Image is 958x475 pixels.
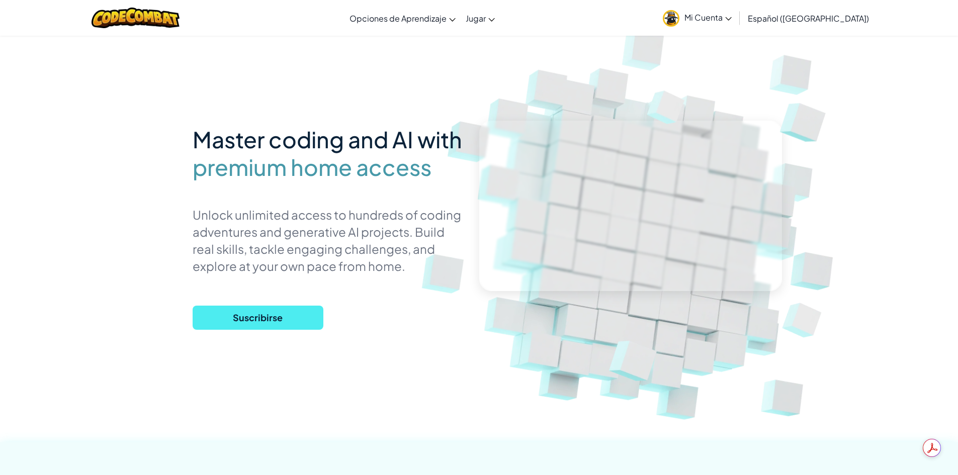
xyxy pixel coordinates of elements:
[193,153,431,181] span: premium home access
[193,206,464,274] p: Unlock unlimited access to hundreds of coding adventures and generative AI projects. Build real s...
[658,2,737,34] a: Mi Cuenta
[762,75,849,161] img: Overlap cubes
[590,312,681,402] img: Overlap cubes
[193,306,323,330] button: Suscribirse
[684,12,732,23] span: Mi Cuenta
[663,10,679,27] img: avatar
[461,5,500,32] a: Jugar
[466,13,486,24] span: Jugar
[193,125,462,153] span: Master coding and AI with
[748,13,869,24] span: Español ([GEOGRAPHIC_DATA])
[632,74,703,138] img: Overlap cubes
[350,13,447,24] span: Opciones de Aprendizaje
[344,5,461,32] a: Opciones de Aprendizaje
[743,5,874,32] a: Español ([GEOGRAPHIC_DATA])
[767,287,841,353] img: Overlap cubes
[92,8,180,28] img: CodeCombat logo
